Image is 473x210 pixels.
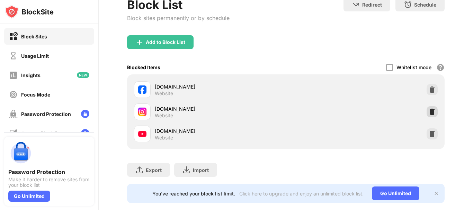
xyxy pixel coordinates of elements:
img: favicons [138,85,146,94]
img: time-usage-off.svg [9,52,18,60]
img: new-icon.svg [77,72,89,78]
div: Make it harder to remove sites from your block list [8,177,90,188]
img: favicons [138,108,146,116]
div: Focus Mode [21,92,50,98]
div: [DOMAIN_NAME] [155,83,286,90]
div: Redirect [362,2,382,8]
img: password-protection-off.svg [9,110,18,118]
img: logo-blocksite.svg [5,5,54,19]
div: Go Unlimited [8,191,50,202]
div: Blocked Items [127,64,160,70]
div: Insights [21,72,41,78]
div: [DOMAIN_NAME] [155,127,286,135]
img: push-password-protection.svg [8,141,33,166]
div: Schedule [414,2,436,8]
div: Add to Block List [146,39,185,45]
div: Website [155,90,173,97]
div: Usage Limit [21,53,49,59]
img: favicons [138,130,146,138]
div: Website [155,135,173,141]
div: Password Protection [8,168,90,175]
div: Block Sites [21,34,47,39]
div: Export [146,167,162,173]
div: Block sites permanently or by schedule [127,15,230,21]
div: Import [193,167,209,173]
div: [DOMAIN_NAME] [155,105,286,112]
img: focus-off.svg [9,90,18,99]
div: Go Unlimited [372,186,419,200]
div: Website [155,112,173,119]
img: x-button.svg [434,191,439,196]
img: insights-off.svg [9,71,18,80]
img: lock-menu.svg [81,110,89,118]
img: block-on.svg [9,32,18,41]
div: Whitelist mode [396,64,431,70]
img: lock-menu.svg [81,129,89,137]
div: Custom Block Page [21,130,67,136]
div: You’ve reached your block list limit. [152,191,235,197]
div: Password Protection [21,111,71,117]
div: Click here to upgrade and enjoy an unlimited block list. [239,191,364,197]
img: customize-block-page-off.svg [9,129,18,138]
